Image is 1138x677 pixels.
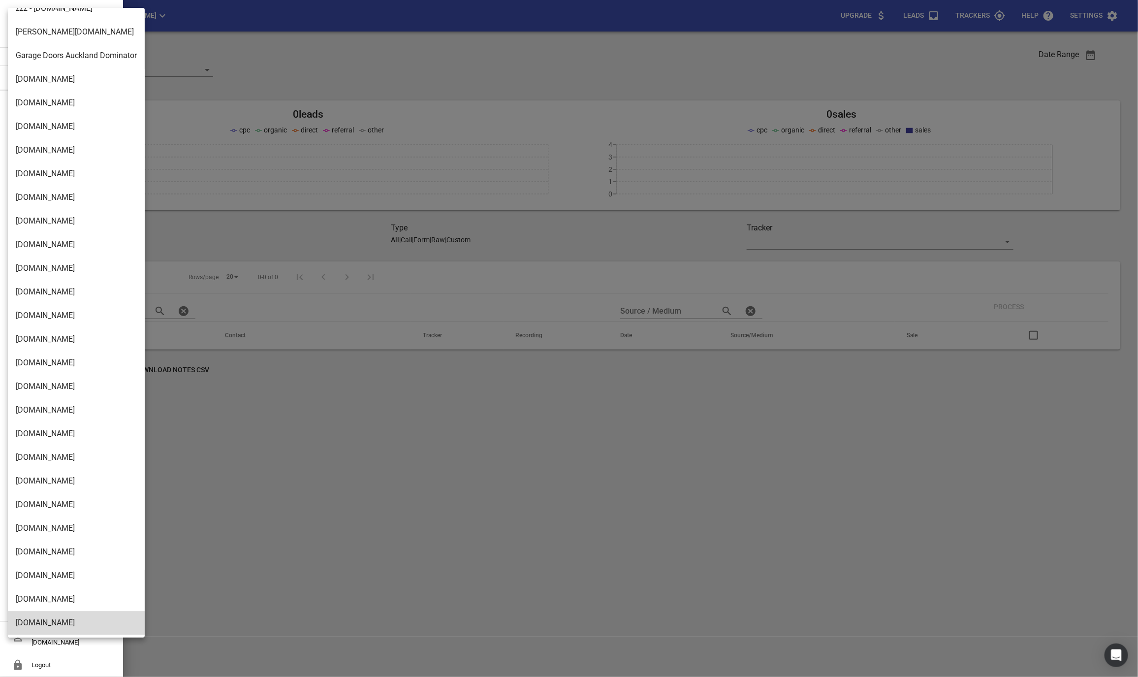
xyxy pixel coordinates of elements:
[8,186,145,209] li: [DOMAIN_NAME]
[8,91,145,115] li: [DOMAIN_NAME]
[8,44,145,67] li: Garage Doors Auckland Dominator
[8,635,145,658] li: [DOMAIN_NAME]
[1105,644,1128,667] div: Open Intercom Messenger
[8,446,145,469] li: [DOMAIN_NAME]
[8,587,145,611] li: [DOMAIN_NAME]
[8,233,145,257] li: [DOMAIN_NAME]
[8,209,145,233] li: [DOMAIN_NAME]
[8,611,145,635] li: [DOMAIN_NAME]
[8,351,145,375] li: [DOMAIN_NAME]
[8,516,145,540] li: [DOMAIN_NAME]
[8,422,145,446] li: [DOMAIN_NAME]
[8,115,145,138] li: [DOMAIN_NAME]
[8,398,145,422] li: [DOMAIN_NAME]
[8,564,145,587] li: [DOMAIN_NAME]
[8,20,145,44] li: [PERSON_NAME][DOMAIN_NAME]
[8,493,145,516] li: [DOMAIN_NAME]
[8,540,145,564] li: [DOMAIN_NAME]
[8,280,145,304] li: [DOMAIN_NAME]
[8,257,145,280] li: [DOMAIN_NAME]
[8,138,145,162] li: [DOMAIN_NAME]
[8,162,145,186] li: [DOMAIN_NAME]
[8,67,145,91] li: [DOMAIN_NAME]
[8,375,145,398] li: [DOMAIN_NAME]
[8,304,145,327] li: [DOMAIN_NAME]
[8,469,145,493] li: [DOMAIN_NAME]
[8,327,145,351] li: [DOMAIN_NAME]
